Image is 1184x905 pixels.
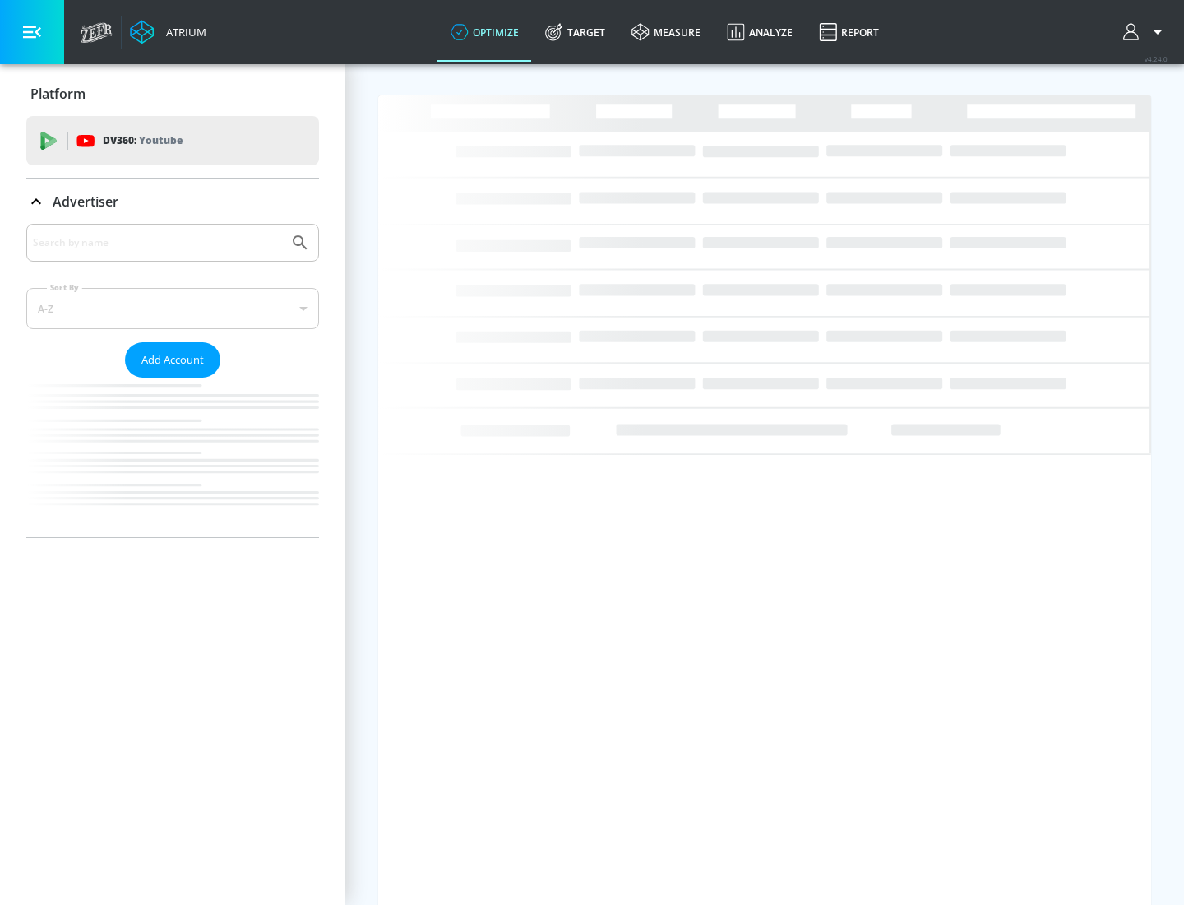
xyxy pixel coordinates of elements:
[160,25,206,39] div: Atrium
[125,342,220,378] button: Add Account
[26,288,319,329] div: A-Z
[139,132,183,149] p: Youtube
[141,350,204,369] span: Add Account
[33,232,282,253] input: Search by name
[806,2,892,62] a: Report
[1145,54,1168,63] span: v 4.24.0
[26,116,319,165] div: DV360: Youtube
[53,193,118,211] p: Advertiser
[618,2,714,62] a: measure
[532,2,618,62] a: Target
[26,179,319,225] div: Advertiser
[26,71,319,117] div: Platform
[26,224,319,537] div: Advertiser
[30,85,86,103] p: Platform
[714,2,806,62] a: Analyze
[26,378,319,537] nav: list of Advertiser
[103,132,183,150] p: DV360:
[130,20,206,44] a: Atrium
[437,2,532,62] a: optimize
[47,282,82,293] label: Sort By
